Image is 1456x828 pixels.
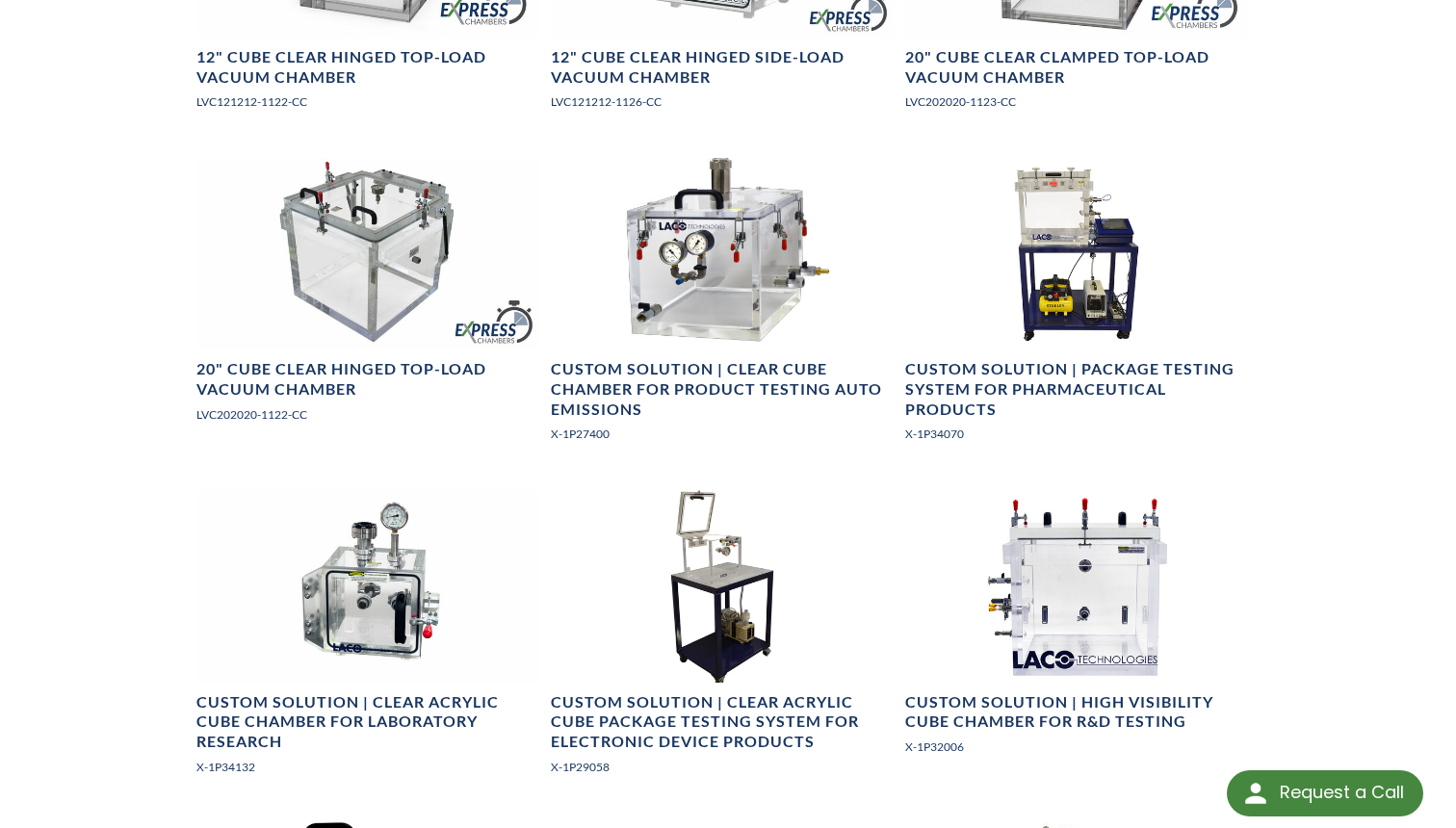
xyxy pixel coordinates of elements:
a: R&D cube vacuum chamber, front viewCustom Solution | High Visibility Cube Chamber for R&D Testing... [905,490,1248,771]
a: LVC202020-1122-CC Cubed Express Chamber, rear angled view20" Cube Clear Hinged Top-Load Vacuum Ch... [196,158,539,439]
div: Request a Call [1227,770,1423,816]
p: X-1P34070 [905,425,1248,443]
a: Package Testing System for Pharmaceutical Products, front viewCustom Solution | Package Testing S... [905,158,1248,459]
h4: Custom Solution | Clear Acrylic Cube Package Testing System for Electronic Device Products [551,692,894,752]
a: Clear Vertical Cubic Vacuum Chamber, top angled viewCustom Solution | Clear Acrylic Cube Chamber ... [196,490,539,791]
p: LVC202020-1123-CC [905,92,1248,111]
h4: 20" Cube Clear Hinged Top-Load Vacuum Chamber [196,359,539,400]
div: Request a Call [1280,770,1404,815]
h4: 12" Cube Clear Hinged Side-Load Vacuum Chamber [551,47,894,88]
p: X-1P34132 [196,758,539,776]
a: 3/4 view open chamber of Clear Acrylic Cube Package Testing System for Electronic DeviceCustom So... [551,490,894,791]
a: Clear Cube Chamber for Product Testing Auto EmissionsCustom Solution | Clear Cube Chamber for Pro... [551,158,894,459]
p: LVC121212-1122-CC [196,92,539,111]
h4: Custom Solution | Clear Cube Chamber for Product Testing Auto Emissions [551,359,894,419]
p: X-1P29058 [551,758,894,776]
h4: Custom Solution | Package Testing System for Pharmaceutical Products [905,359,1248,419]
h4: 12" Cube Clear Hinged Top-Load Vacuum Chamber [196,47,539,88]
p: LVC202020-1122-CC [196,405,539,424]
p: X-1P32006 [905,737,1248,756]
h4: Custom Solution | High Visibility Cube Chamber for R&D Testing [905,692,1248,733]
p: LVC121212-1126-CC [551,92,894,111]
p: X-1P27400 [551,425,894,443]
h4: 20" Cube Clear Clamped Top-Load Vacuum Chamber [905,47,1248,88]
img: round button [1240,778,1271,809]
h4: Custom Solution | Clear Acrylic Cube Chamber for Laboratory Research [196,692,539,752]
